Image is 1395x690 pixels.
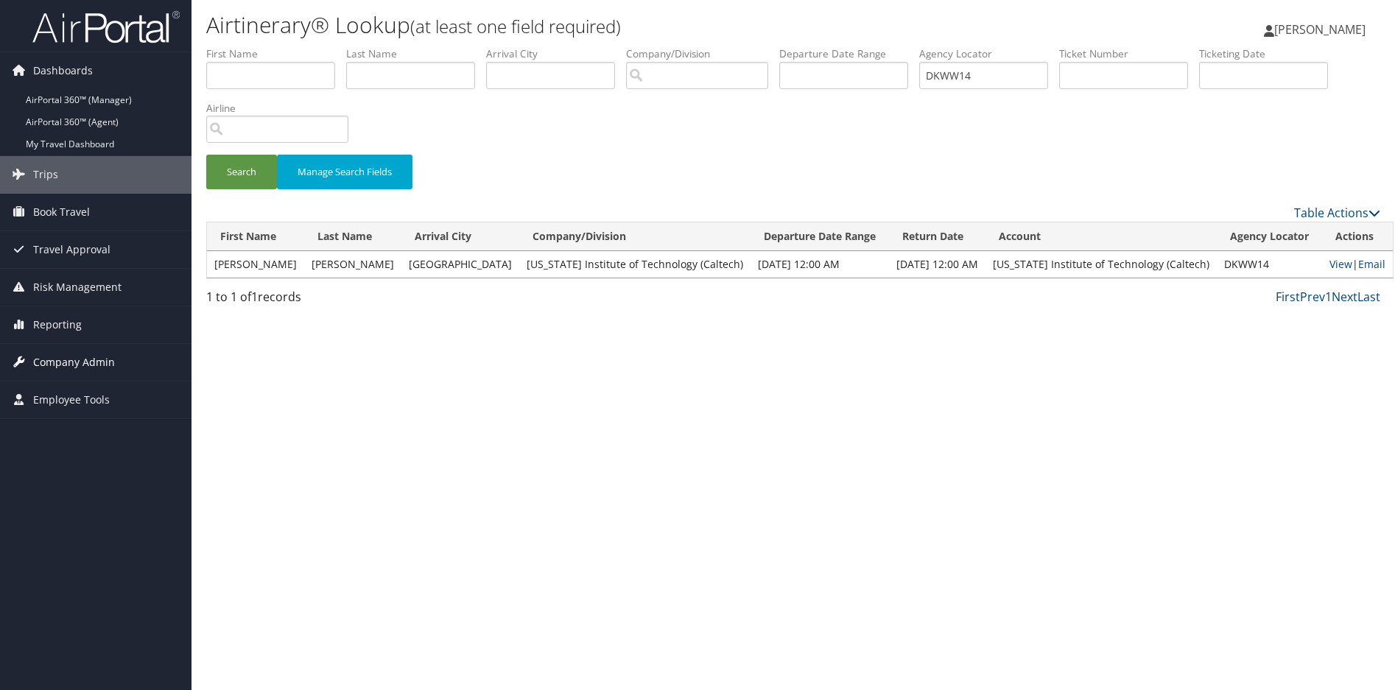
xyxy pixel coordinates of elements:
[206,10,989,41] h1: Airtinerary® Lookup
[1322,251,1393,278] td: |
[401,251,519,278] td: [GEOGRAPHIC_DATA]
[919,46,1059,61] label: Agency Locator
[33,306,82,343] span: Reporting
[346,46,486,61] label: Last Name
[32,10,180,44] img: airportal-logo.png
[779,46,919,61] label: Departure Date Range
[304,251,401,278] td: [PERSON_NAME]
[206,288,483,313] div: 1 to 1 of records
[207,222,304,251] th: First Name: activate to sort column ascending
[33,231,110,268] span: Travel Approval
[1264,7,1380,52] a: [PERSON_NAME]
[519,251,751,278] td: [US_STATE] Institute of Technology (Caltech)
[626,46,779,61] label: Company/Division
[1217,251,1322,278] td: DKWW14
[33,344,115,381] span: Company Admin
[206,101,359,116] label: Airline
[1294,205,1380,221] a: Table Actions
[1357,289,1380,305] a: Last
[1300,289,1325,305] a: Prev
[751,222,889,251] th: Departure Date Range: activate to sort column ascending
[519,222,751,251] th: Company/Division
[33,269,122,306] span: Risk Management
[206,46,346,61] label: First Name
[1276,289,1300,305] a: First
[985,251,1217,278] td: [US_STATE] Institute of Technology (Caltech)
[889,222,985,251] th: Return Date: activate to sort column ascending
[207,251,304,278] td: [PERSON_NAME]
[1059,46,1199,61] label: Ticket Number
[277,155,412,189] button: Manage Search Fields
[1358,257,1385,271] a: Email
[1199,46,1339,61] label: Ticketing Date
[1217,222,1322,251] th: Agency Locator: activate to sort column ascending
[33,52,93,89] span: Dashboards
[1329,257,1352,271] a: View
[1322,222,1393,251] th: Actions
[486,46,626,61] label: Arrival City
[401,222,519,251] th: Arrival City: activate to sort column ascending
[33,156,58,193] span: Trips
[1325,289,1332,305] a: 1
[1332,289,1357,305] a: Next
[751,251,889,278] td: [DATE] 12:00 AM
[206,155,277,189] button: Search
[410,14,621,38] small: (at least one field required)
[33,194,90,230] span: Book Travel
[33,381,110,418] span: Employee Tools
[889,251,985,278] td: [DATE] 12:00 AM
[304,222,401,251] th: Last Name: activate to sort column ascending
[251,289,258,305] span: 1
[985,222,1217,251] th: Account: activate to sort column ascending
[1274,21,1366,38] span: [PERSON_NAME]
